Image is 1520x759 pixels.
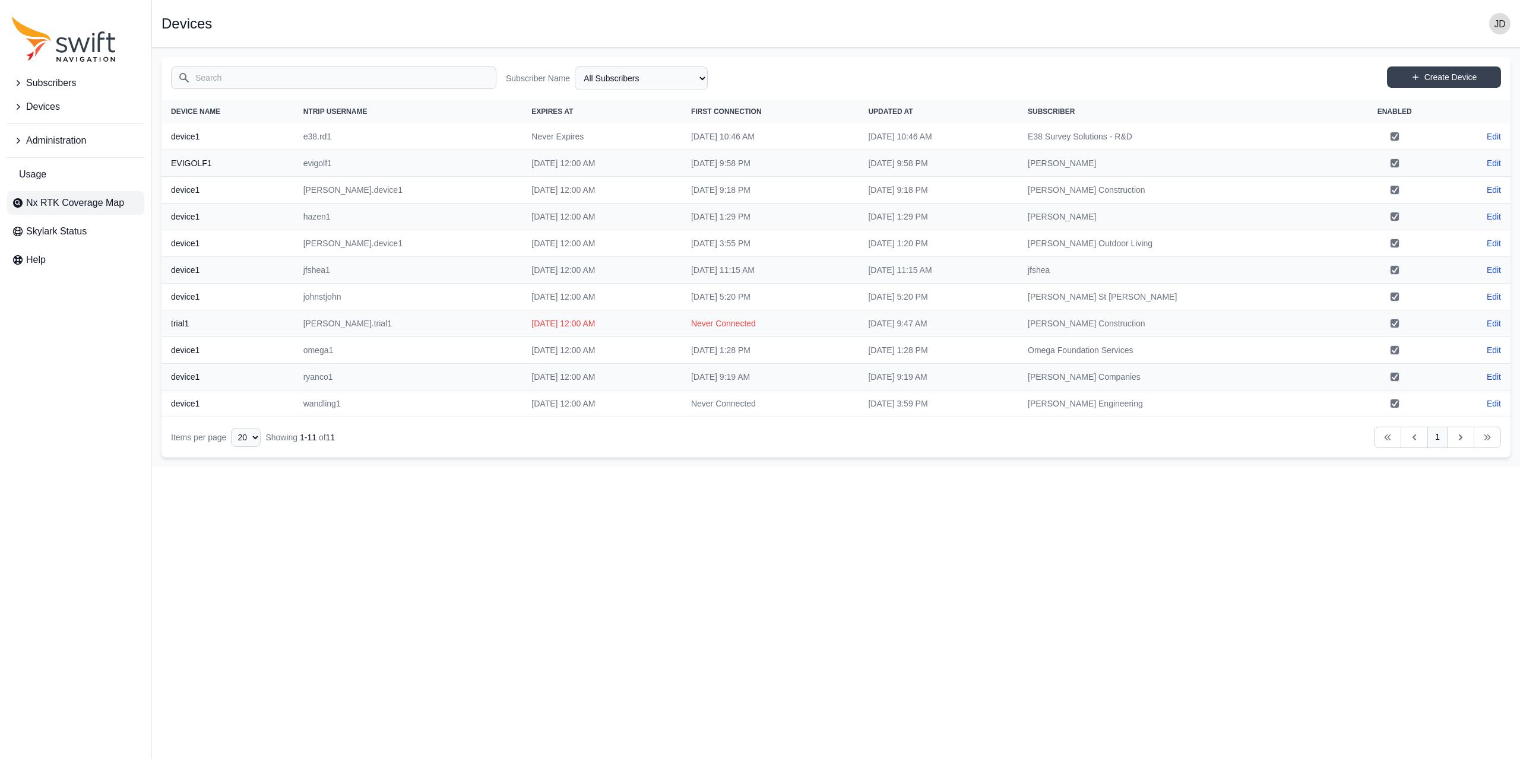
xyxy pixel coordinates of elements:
td: evigolf1 [294,150,522,177]
select: Subscriber [575,66,708,90]
a: Edit [1487,291,1501,303]
td: [DATE] 3:55 PM [682,230,859,257]
select: Display Limit [231,428,261,447]
span: 1 - 11 [300,433,316,442]
span: 11 [326,433,335,442]
th: NTRIP Username [294,100,522,123]
h1: Devices [161,17,212,31]
td: [PERSON_NAME] Companies [1018,364,1343,390]
td: [DATE] 10:46 AM [682,123,859,150]
td: [DATE] 12:00 AM [522,284,682,310]
span: Subscribers [26,76,76,90]
td: [DATE] 1:29 PM [859,204,1018,230]
span: Help [26,253,46,267]
td: e38.rd1 [294,123,522,150]
span: Nx RTK Coverage Map [26,196,124,210]
td: johnstjohn [294,284,522,310]
button: Subscribers [7,71,144,95]
a: Create Device [1387,66,1501,88]
td: [DATE] 9:47 AM [859,310,1018,337]
th: Enabled [1343,100,1446,123]
a: Edit [1487,157,1501,169]
td: [DATE] 5:20 PM [682,284,859,310]
td: [PERSON_NAME].device1 [294,177,522,204]
span: Expires At [531,107,573,116]
a: Edit [1487,211,1501,223]
button: Devices [7,95,144,119]
td: [DATE] 12:00 AM [522,337,682,364]
th: device1 [161,123,294,150]
td: [DATE] 12:00 AM [522,230,682,257]
a: Edit [1487,184,1501,196]
a: Edit [1487,398,1501,409]
img: user photo [1489,13,1510,34]
td: [DATE] 10:46 AM [859,123,1018,150]
td: [PERSON_NAME] [1018,204,1343,230]
td: [DATE] 9:19 AM [859,364,1018,390]
td: Never Expires [522,123,682,150]
a: Edit [1487,237,1501,249]
a: Help [7,248,144,272]
td: [PERSON_NAME] Outdoor Living [1018,230,1343,257]
td: [DATE] 12:00 AM [522,177,682,204]
nav: Table navigation [161,417,1510,458]
a: Edit [1487,131,1501,142]
th: Subscriber [1018,100,1343,123]
th: device1 [161,230,294,257]
td: [DATE] 9:18 PM [859,177,1018,204]
th: trial1 [161,310,294,337]
td: [DATE] 11:15 AM [682,257,859,284]
td: [DATE] 1:28 PM [859,337,1018,364]
td: [PERSON_NAME] Engineering [1018,390,1343,417]
th: device1 [161,284,294,310]
td: [PERSON_NAME] Construction [1018,310,1343,337]
th: device1 [161,364,294,390]
input: Search [171,66,496,89]
td: jfshea [1018,257,1343,284]
td: [DATE] 1:29 PM [682,204,859,230]
th: device1 [161,390,294,417]
th: device1 [161,337,294,364]
a: Edit [1487,264,1501,276]
td: [PERSON_NAME] Construction [1018,177,1343,204]
td: [DATE] 12:00 AM [522,390,682,417]
td: omega1 [294,337,522,364]
th: device1 [161,204,294,230]
th: Device Name [161,100,294,123]
td: hazen1 [294,204,522,230]
td: [PERSON_NAME].device1 [294,230,522,257]
td: [DATE] 12:00 AM [522,257,682,284]
td: Never Connected [682,310,859,337]
th: EVIGOLF1 [161,150,294,177]
td: [DATE] 11:15 AM [859,257,1018,284]
td: [DATE] 9:19 AM [682,364,859,390]
span: Updated At [868,107,913,116]
td: ryanco1 [294,364,522,390]
th: device1 [161,177,294,204]
a: 1 [1427,427,1448,448]
td: [DATE] 12:00 AM [522,204,682,230]
span: Devices [26,100,60,114]
a: Edit [1487,317,1501,329]
td: [DATE] 1:20 PM [859,230,1018,257]
td: [DATE] 12:00 AM [522,310,682,337]
label: Subscriber Name [506,72,570,84]
td: [PERSON_NAME] St [PERSON_NAME] [1018,284,1343,310]
td: jfshea1 [294,257,522,284]
td: Never Connected [682,390,859,417]
span: First Connection [691,107,762,116]
td: [DATE] 3:59 PM [859,390,1018,417]
a: Edit [1487,371,1501,383]
td: [DATE] 9:18 PM [682,177,859,204]
div: Showing of [265,431,335,443]
a: Usage [7,163,144,186]
a: Edit [1487,344,1501,356]
a: Nx RTK Coverage Map [7,191,144,215]
td: [PERSON_NAME] [1018,150,1343,177]
button: Administration [7,129,144,153]
td: [DATE] 12:00 AM [522,364,682,390]
span: Skylark Status [26,224,87,239]
td: [DATE] 9:58 PM [859,150,1018,177]
span: Administration [26,134,86,148]
td: wandling1 [294,390,522,417]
